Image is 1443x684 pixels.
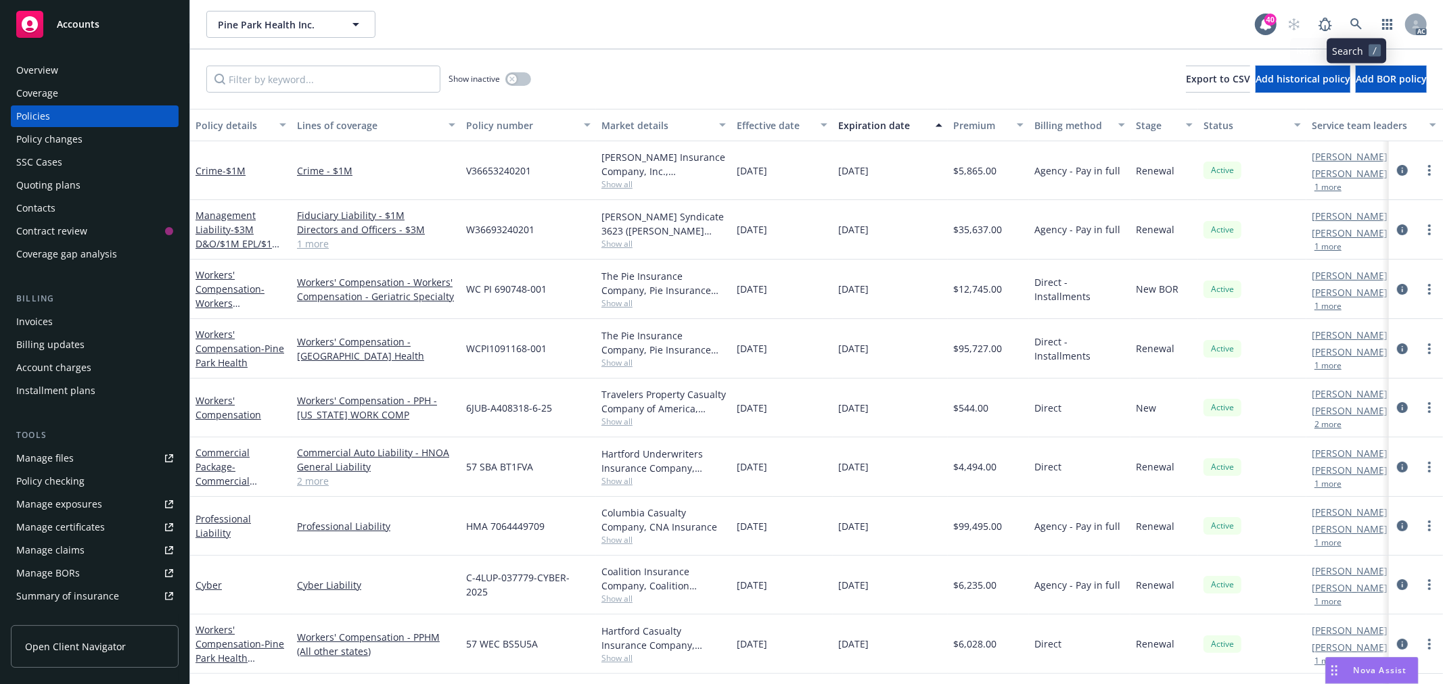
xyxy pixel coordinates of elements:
[11,470,179,492] a: Policy checking
[731,109,833,141] button: Effective date
[190,109,292,141] button: Policy details
[196,164,246,177] a: Crime
[16,585,119,607] div: Summary of insurance
[1136,637,1174,651] span: Renewal
[1421,341,1438,357] a: more
[466,401,552,415] span: 6JUB-A408318-6-25
[737,519,767,533] span: [DATE]
[1421,577,1438,593] a: more
[11,334,179,356] a: Billing updates
[737,460,767,474] span: [DATE]
[601,506,726,534] div: Columbia Casualty Company, CNA Insurance
[601,593,726,604] span: Show all
[838,401,869,415] span: [DATE]
[461,109,596,141] button: Policy number
[1312,522,1388,536] a: [PERSON_NAME]
[1034,401,1061,415] span: Direct
[11,447,179,469] a: Manage files
[1204,118,1286,132] div: Status
[1312,268,1388,283] a: [PERSON_NAME]
[601,447,726,475] div: Hartford Underwriters Insurance Company, Hartford Insurance Group
[737,401,767,415] span: [DATE]
[1314,243,1342,251] button: 1 more
[196,223,281,264] span: - $3M D&O/$1M EPL/$1M FID
[601,118,711,132] div: Market details
[1264,14,1277,26] div: 40
[1314,539,1342,547] button: 1 more
[57,19,99,30] span: Accounts
[1034,118,1110,132] div: Billing method
[601,297,726,309] span: Show all
[466,519,545,533] span: HMA 7064449709
[1186,72,1250,85] span: Export to CSV
[16,128,83,150] div: Policy changes
[1034,335,1125,363] span: Direct - Installments
[1394,636,1411,652] a: circleInformation
[1421,222,1438,238] a: more
[196,460,257,502] span: - Commercial Package
[601,269,726,297] div: The Pie Insurance Company, Pie Insurance (Carrier)
[297,578,455,592] a: Cyber Liability
[11,105,179,127] a: Policies
[16,380,95,401] div: Installment plans
[838,519,869,533] span: [DATE]
[16,59,58,81] div: Overview
[11,292,179,306] div: Billing
[1312,149,1388,164] a: [PERSON_NAME]
[1421,162,1438,178] a: more
[1421,459,1438,475] a: more
[196,623,284,679] a: Workers' Compensation
[1312,345,1388,359] a: [PERSON_NAME]
[1136,341,1174,356] span: Renewal
[11,174,179,196] a: Quoting plans
[953,341,1002,356] span: $95,727.00
[1394,399,1411,416] a: circleInformation
[16,539,85,561] div: Manage claims
[1421,518,1438,534] a: more
[1312,226,1388,240] a: [PERSON_NAME]
[1256,72,1350,85] span: Add historical policy
[1306,109,1442,141] button: Service team leaders
[297,222,455,237] a: Directors and Officers - $3M
[1029,109,1130,141] button: Billing method
[1312,623,1388,637] a: [PERSON_NAME]
[1421,281,1438,297] a: more
[196,328,284,369] a: Workers' Compensation
[1314,657,1342,665] button: 1 more
[838,578,869,592] span: [DATE]
[1312,328,1388,342] a: [PERSON_NAME]
[1314,302,1342,310] button: 1 more
[196,268,278,352] a: Workers' Compensation
[1198,109,1306,141] button: Status
[1209,283,1236,295] span: Active
[1209,579,1236,591] span: Active
[16,174,81,196] div: Quoting plans
[1034,460,1061,474] span: Direct
[737,637,767,651] span: [DATE]
[953,401,988,415] span: $544.00
[11,5,179,43] a: Accounts
[16,447,74,469] div: Manage files
[1209,401,1236,414] span: Active
[11,197,179,219] a: Contacts
[16,197,55,219] div: Contacts
[466,570,591,599] span: C-4LUP-037779-CYBER-2025
[1281,11,1308,38] a: Start snowing
[297,445,455,460] a: Commercial Auto Liability - HNOA
[11,243,179,265] a: Coverage gap analysis
[1136,118,1178,132] div: Stage
[601,387,726,416] div: Travelers Property Casualty Company of America, Travelers Insurance
[1209,164,1236,176] span: Active
[466,118,576,132] div: Policy number
[1394,162,1411,178] a: circleInformation
[1136,164,1174,178] span: Renewal
[737,222,767,237] span: [DATE]
[737,341,767,356] span: [DATE]
[601,210,726,238] div: [PERSON_NAME] Syndicate 3623 ([PERSON_NAME] [PERSON_NAME] Limited), [PERSON_NAME] Group
[16,243,117,265] div: Coverage gap analysis
[1312,463,1388,477] a: [PERSON_NAME]
[953,637,997,651] span: $6,028.00
[297,519,455,533] a: Professional Liability
[1209,224,1236,236] span: Active
[16,357,91,378] div: Account charges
